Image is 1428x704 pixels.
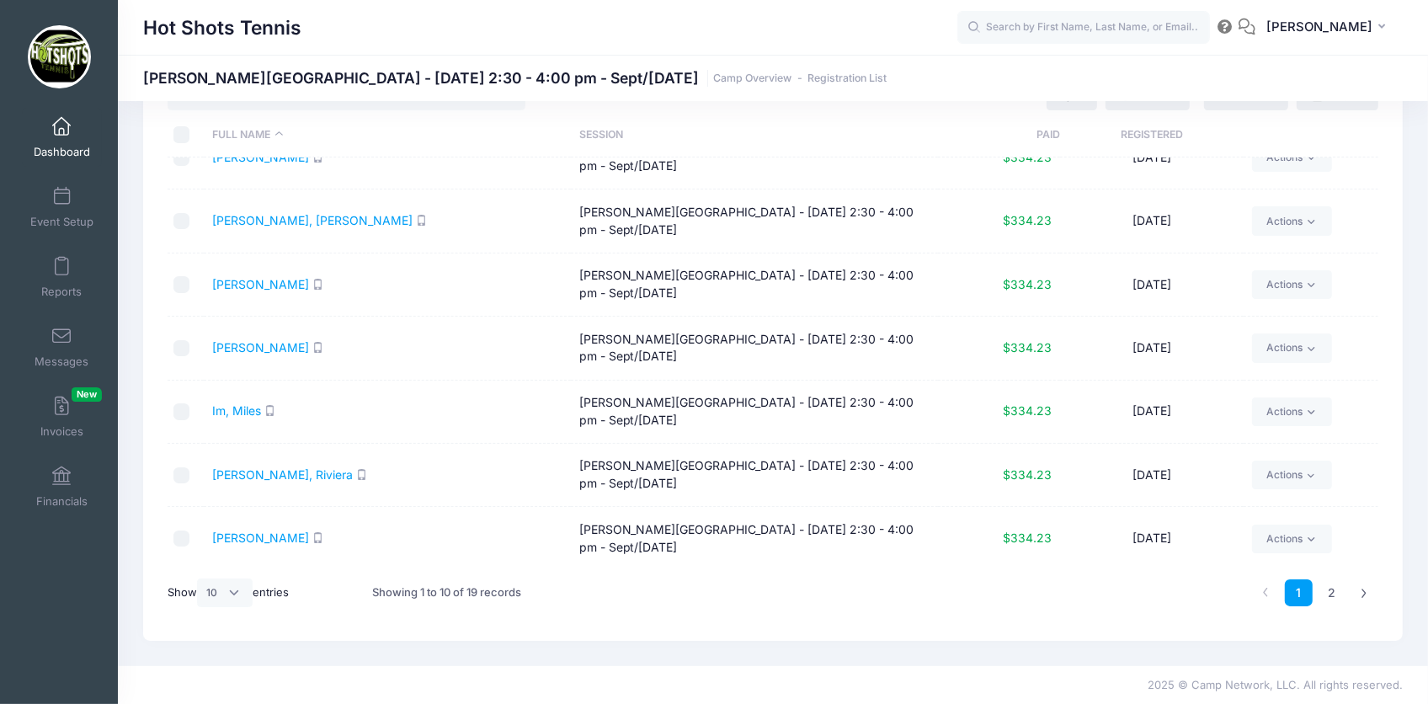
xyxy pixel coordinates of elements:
[212,467,353,482] a: [PERSON_NAME], Riviera
[22,387,102,446] a: InvoicesNew
[204,113,571,157] th: Full Name: activate to sort column descending
[22,248,102,307] a: Reports
[1285,579,1313,607] a: 1
[807,72,887,85] a: Registration List
[1060,126,1244,189] td: [DATE]
[356,469,367,480] i: SMS enabled
[372,573,521,612] div: Showing 1 to 10 of 19 records
[1003,213,1052,227] span: $334.23
[1266,18,1372,36] span: [PERSON_NAME]
[571,126,938,189] td: [PERSON_NAME][GEOGRAPHIC_DATA] - [DATE] 2:30 - 4:00 pm - Sept/[DATE]
[1318,579,1345,607] a: 2
[571,381,938,444] td: [PERSON_NAME][GEOGRAPHIC_DATA] - [DATE] 2:30 - 4:00 pm - Sept/[DATE]
[713,72,791,85] a: Camp Overview
[571,317,938,380] td: [PERSON_NAME][GEOGRAPHIC_DATA] - [DATE] 2:30 - 4:00 pm - Sept/[DATE]
[416,215,427,226] i: SMS enabled
[571,507,938,569] td: [PERSON_NAME][GEOGRAPHIC_DATA] - [DATE] 2:30 - 4:00 pm - Sept/[DATE]
[1252,143,1332,172] a: Actions
[212,277,309,291] a: [PERSON_NAME]
[571,113,938,157] th: Session: activate to sort column ascending
[312,279,323,290] i: SMS enabled
[1003,150,1052,164] span: $334.23
[312,152,323,163] i: SMS enabled
[1252,397,1332,426] a: Actions
[1060,189,1244,253] td: [DATE]
[22,317,102,376] a: Messages
[1060,113,1244,157] th: Registered: activate to sort column ascending
[957,11,1210,45] input: Search by First Name, Last Name, or Email...
[1252,270,1332,299] a: Actions
[34,145,90,159] span: Dashboard
[212,403,261,418] a: Im, Miles
[212,150,309,164] a: [PERSON_NAME]
[1060,253,1244,317] td: [DATE]
[571,253,938,317] td: [PERSON_NAME][GEOGRAPHIC_DATA] - [DATE] 2:30 - 4:00 pm - Sept/[DATE]
[1252,525,1332,553] a: Actions
[1148,678,1403,691] span: 2025 © Camp Network, LLC. All rights reserved.
[312,342,323,353] i: SMS enabled
[264,405,275,416] i: SMS enabled
[41,285,82,299] span: Reports
[212,213,413,227] a: [PERSON_NAME], [PERSON_NAME]
[143,8,301,47] h1: Hot Shots Tennis
[938,113,1060,157] th: Paid: activate to sort column ascending
[22,108,102,167] a: Dashboard
[1060,444,1244,507] td: [DATE]
[197,579,253,607] select: Showentries
[143,69,887,87] h1: [PERSON_NAME][GEOGRAPHIC_DATA] - [DATE] 2:30 - 4:00 pm - Sept/[DATE]
[168,579,289,607] label: Show entries
[1003,340,1052,355] span: $334.23
[1252,461,1332,489] a: Actions
[1003,403,1052,418] span: $334.23
[1060,381,1244,444] td: [DATE]
[22,457,102,516] a: Financials
[1003,467,1052,482] span: $334.23
[571,189,938,253] td: [PERSON_NAME][GEOGRAPHIC_DATA] - [DATE] 2:30 - 4:00 pm - Sept/[DATE]
[30,215,93,229] span: Event Setup
[212,531,309,545] a: [PERSON_NAME]
[1252,206,1332,235] a: Actions
[72,387,102,402] span: New
[1255,8,1403,47] button: [PERSON_NAME]
[571,444,938,507] td: [PERSON_NAME][GEOGRAPHIC_DATA] - [DATE] 2:30 - 4:00 pm - Sept/[DATE]
[1252,333,1332,362] a: Actions
[1003,277,1052,291] span: $334.23
[40,424,83,439] span: Invoices
[35,355,88,369] span: Messages
[36,494,88,509] span: Financials
[312,532,323,543] i: SMS enabled
[22,178,102,237] a: Event Setup
[212,340,309,355] a: [PERSON_NAME]
[1060,507,1244,569] td: [DATE]
[28,25,91,88] img: Hot Shots Tennis
[1003,531,1052,545] span: $334.23
[1060,317,1244,380] td: [DATE]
